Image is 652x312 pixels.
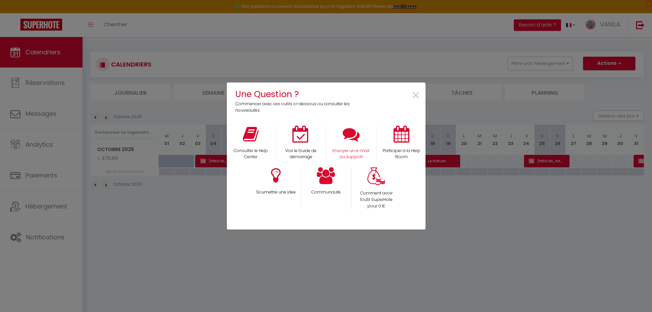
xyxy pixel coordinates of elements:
p: Soumettre une idee [255,189,296,196]
button: Close [411,88,420,103]
p: Participer à la Help Room [381,148,422,161]
p: Communauté [306,189,346,196]
p: Envoyer un e-mail au support [330,148,372,161]
p: Commencer avec ces outils ci-dessous ou consulter les nouveautés. [235,101,355,114]
img: Money bag [367,167,385,185]
p: Consulter le Help Center [230,148,272,161]
span: × [411,85,420,106]
p: Voir le Guide de démarrage [280,148,321,161]
p: Comment avoir l'outil SuperHote pour 0 € [356,190,397,209]
h4: Une Question ? [235,88,355,101]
